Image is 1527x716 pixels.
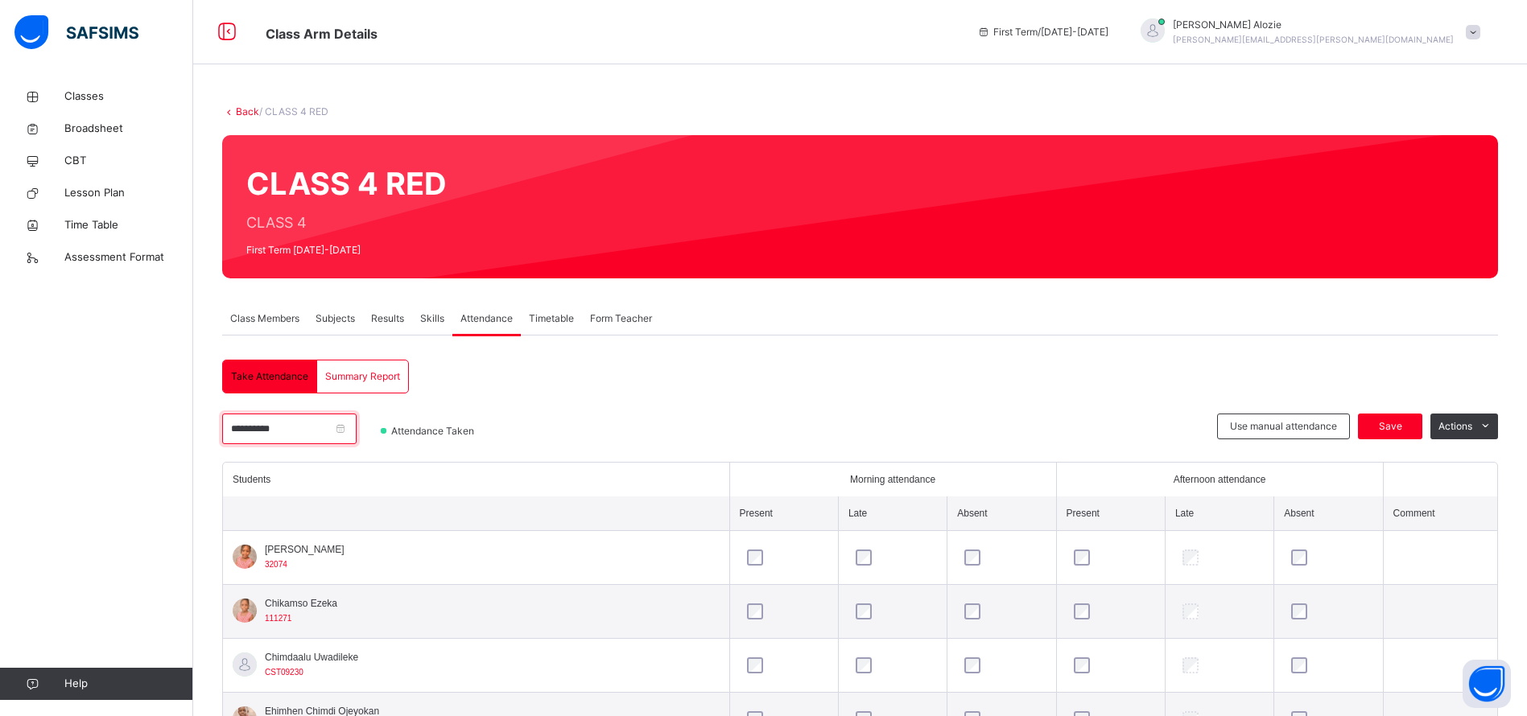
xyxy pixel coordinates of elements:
span: Class Members [230,311,299,326]
span: Attendance [460,311,513,326]
button: Open asap [1463,660,1511,708]
span: [PERSON_NAME] Alozie [1173,18,1454,32]
span: / CLASS 4 RED [259,105,328,117]
span: session/term information [977,25,1108,39]
span: [PERSON_NAME] [265,542,345,557]
span: Results [371,311,404,326]
span: Timetable [529,311,574,326]
div: LoisAlozie [1125,18,1488,47]
span: Chikamso Ezeka [265,596,337,611]
th: Students [223,463,729,496]
th: Late [1165,496,1273,531]
span: 111271 [265,614,291,623]
span: 32074 [265,560,287,569]
span: Broadsheet [64,121,193,137]
span: Morning attendance [850,472,935,487]
th: Present [729,496,838,531]
span: Subjects [316,311,355,326]
span: Assessment Format [64,249,193,265]
span: Attendance Taken [390,424,479,438]
th: Absent [947,496,1056,531]
span: Summary Report [325,369,400,384]
span: Actions [1438,419,1472,434]
span: [PERSON_NAME][EMAIL_ADDRESS][PERSON_NAME][DOMAIN_NAME] [1173,35,1454,44]
img: safsims [14,15,138,49]
span: Help [64,676,192,692]
span: Chimdaalu Uwadileke [265,650,358,665]
th: Comment [1383,496,1497,531]
span: Use manual attendance [1230,419,1337,434]
span: Lesson Plan [64,185,193,201]
span: Skills [420,311,444,326]
span: Classes [64,88,193,105]
span: Class Arm Details [266,26,378,42]
th: Absent [1274,496,1383,531]
span: CBT [64,153,193,169]
span: Afternoon attendance [1174,472,1266,487]
span: Time Table [64,217,193,233]
th: Late [838,496,947,531]
span: Form Teacher [590,311,652,326]
span: CST09230 [265,668,303,677]
span: Take Attendance [231,369,308,384]
a: Back [236,105,259,117]
th: Present [1056,496,1165,531]
span: Save [1370,419,1410,434]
